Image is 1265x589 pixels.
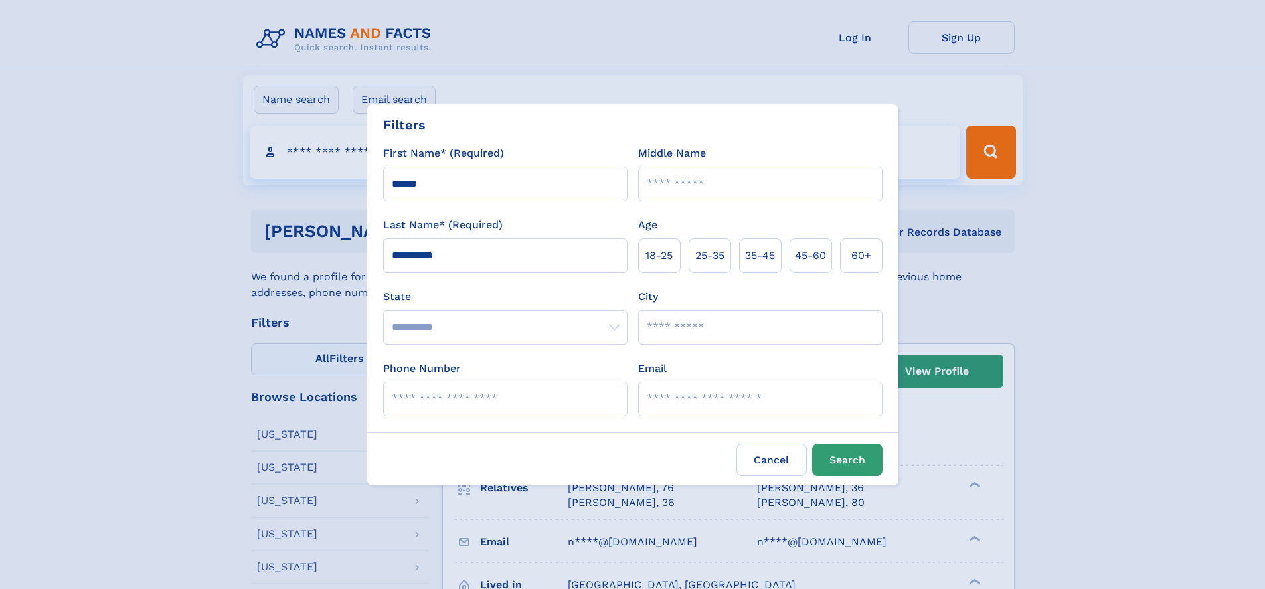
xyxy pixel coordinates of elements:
span: 25‑35 [695,248,724,264]
label: First Name* (Required) [383,145,504,161]
span: 18‑25 [645,248,673,264]
label: Phone Number [383,361,461,377]
label: City [638,289,658,305]
label: Email [638,361,667,377]
span: 60+ [851,248,871,264]
label: Last Name* (Required) [383,217,503,233]
span: 45‑60 [795,248,826,264]
label: State [383,289,628,305]
label: Middle Name [638,145,706,161]
label: Age [638,217,657,233]
label: Cancel [736,444,807,476]
button: Search [812,444,883,476]
div: Filters [383,115,426,135]
span: 35‑45 [745,248,775,264]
